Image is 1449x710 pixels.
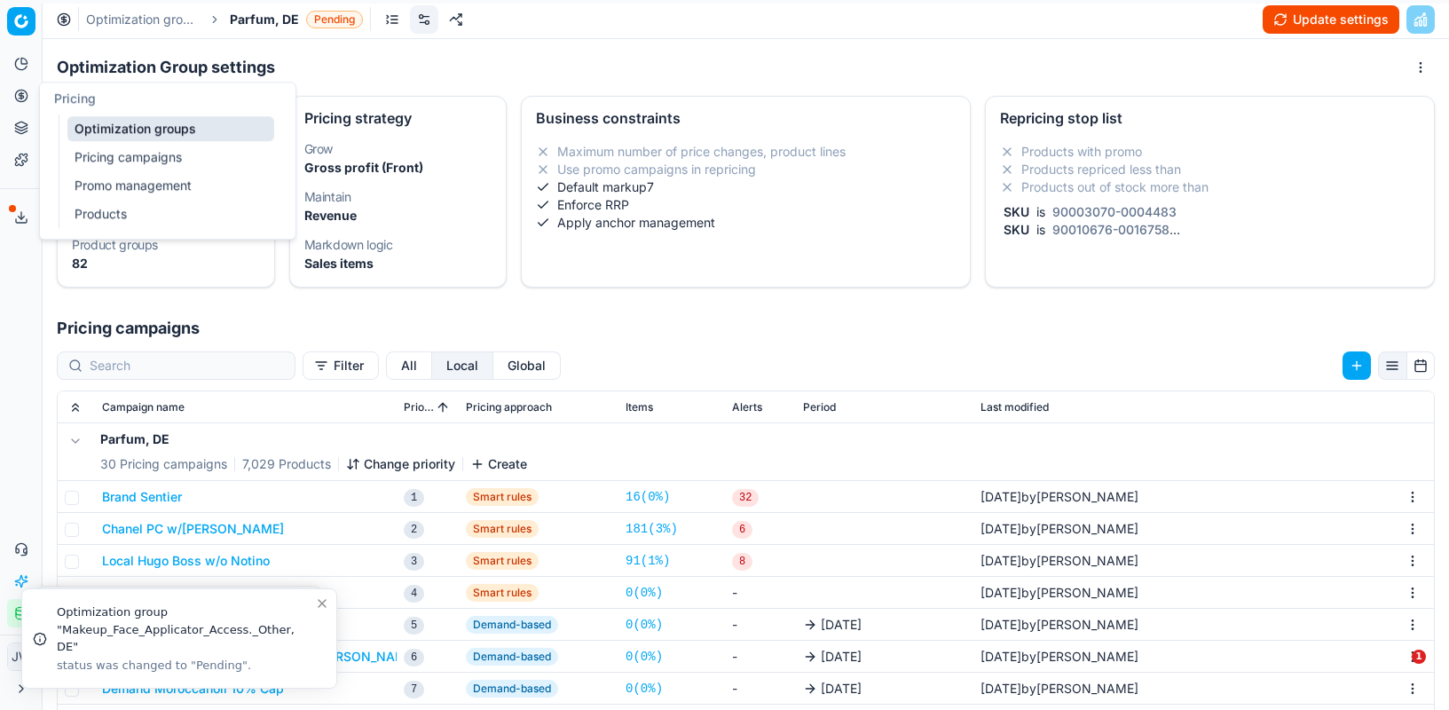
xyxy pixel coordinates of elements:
[980,489,1021,504] span: [DATE]
[230,11,299,28] span: Parfum, DE
[536,161,956,178] li: Use promo campaigns in repricing
[1000,111,1420,125] div: Repricing stop list
[466,680,558,698] span: Demand-based
[303,351,379,380] button: Filter
[90,357,284,375] input: Search
[1263,5,1399,34] button: Update settings
[304,239,492,251] dt: Markdown logic
[1375,650,1418,692] iframe: Intercom live chat
[100,430,527,448] h5: Parfum, DE
[536,214,956,232] li: Apply anchor management
[466,488,539,506] span: Smart rules
[732,400,762,414] span: Alerts
[7,643,35,671] button: JW
[980,585,1021,600] span: [DATE]
[980,649,1021,664] span: [DATE]
[725,641,796,673] td: -
[65,397,86,418] button: Expand all
[72,256,88,271] strong: 82
[72,239,260,251] dt: Product groups
[725,609,796,641] td: -
[466,648,558,666] span: Demand-based
[102,488,182,506] button: Brand Sentier
[821,616,862,634] span: [DATE]
[732,521,752,539] span: 6
[404,400,434,414] span: Priority
[404,681,424,698] span: 7
[1000,204,1033,219] span: SKU
[242,455,331,473] span: 7,029 Products
[1049,204,1180,219] span: 90003070-0004483
[1000,222,1033,237] span: SKU
[304,256,374,271] strong: Sales items
[980,521,1021,536] span: [DATE]
[304,208,357,223] strong: Revenue
[493,351,561,380] button: global
[626,584,663,602] a: 0(0%)
[1000,178,1420,196] li: Products out of stock more than
[86,11,363,28] nav: breadcrumb
[626,400,653,414] span: Items
[43,316,1449,341] h1: Pricing campaigns
[102,584,179,602] button: Local Clarins
[470,455,527,473] button: Create
[980,680,1138,698] div: by [PERSON_NAME]
[980,553,1021,568] span: [DATE]
[86,11,200,28] a: Optimization groups
[304,143,492,155] dt: Grow
[67,201,274,226] a: Products
[980,552,1138,570] div: by [PERSON_NAME]
[306,11,363,28] span: Pending
[466,584,539,602] span: Smart rules
[304,111,492,125] div: Pricing strategy
[1412,650,1426,664] span: 1
[304,191,492,203] dt: Maintain
[346,455,455,473] button: Change priority
[626,648,663,666] a: 0(0%)
[536,111,956,125] div: Business constraints
[54,91,96,106] span: Pricing
[803,400,836,414] span: Period
[626,616,663,634] a: 0(0%)
[626,520,678,538] a: 181(3%)
[980,400,1049,414] span: Last modified
[67,116,274,141] a: Optimization groups
[980,617,1021,632] span: [DATE]
[386,351,432,380] button: all
[100,455,227,473] span: 30 Pricing campaigns
[732,489,759,507] span: 32
[404,553,424,571] span: 3
[466,400,552,414] span: Pricing approach
[980,584,1138,602] div: by [PERSON_NAME]
[980,648,1138,666] div: by [PERSON_NAME]
[626,488,670,506] a: 16(0%)
[626,680,663,698] a: 0(0%)
[536,143,956,161] li: Maximum number of price changes, product lines
[466,552,539,570] span: Smart rules
[725,577,796,609] td: -
[434,398,452,416] button: Sorted by Priority ascending
[311,593,333,614] button: Close toast
[725,673,796,705] td: -
[1000,161,1420,178] li: Products repriced less than
[67,145,274,170] a: Pricing campaigns
[57,55,275,80] h1: Optimization Group settings
[536,178,956,196] li: Default markup 7
[821,648,862,666] span: [DATE]
[404,617,424,635] span: 5
[980,616,1138,634] div: by [PERSON_NAME]
[57,603,315,656] div: Optimization group "Makeup_Face_Applicator_Access._Other, DE"
[67,173,274,198] a: Promo management
[57,658,315,674] div: status was changed to "Pending".
[1033,204,1049,219] span: is
[102,400,185,414] span: Campaign name
[980,488,1138,506] div: by [PERSON_NAME]
[821,680,862,698] span: [DATE]
[230,11,363,28] span: Parfum, DEPending
[1033,222,1049,237] span: is
[432,351,493,380] button: local
[536,196,956,214] li: Enforce RRP
[404,649,424,667] span: 6
[404,521,424,539] span: 2
[980,681,1021,696] span: [DATE]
